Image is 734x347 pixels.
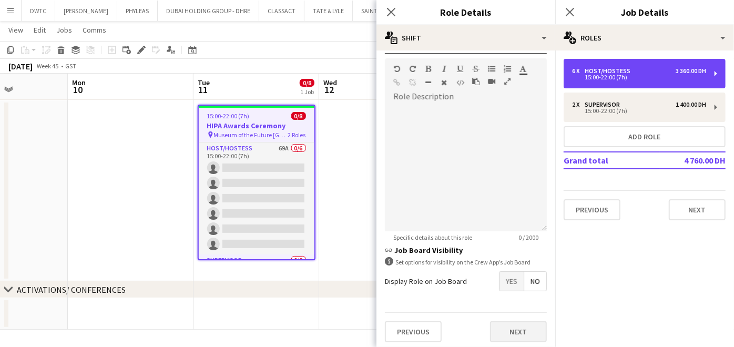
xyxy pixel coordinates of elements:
[56,25,72,35] span: Jobs
[488,77,495,86] button: Insert video
[72,78,86,87] span: Mon
[199,121,314,130] h3: HIPA Awards Ceremony
[385,321,442,342] button: Previous
[504,65,511,73] button: Ordered List
[70,84,86,96] span: 10
[564,152,659,169] td: Grand total
[376,25,555,50] div: Shift
[572,67,585,75] div: 6 x
[572,75,706,80] div: 15:00-22:00 (7h)
[22,1,55,21] button: DWTC
[456,78,464,87] button: HTML Code
[490,321,547,342] button: Next
[555,5,734,19] h3: Job Details
[158,1,259,21] button: DUBAI HOLDING GROUP - DHRE
[34,25,46,35] span: Edit
[8,61,33,72] div: [DATE]
[323,78,337,87] span: Wed
[214,131,288,139] span: Museum of the Future [GEOGRAPHIC_DATA]
[585,101,624,108] div: Supervisor
[65,62,76,70] div: GST
[385,277,467,286] label: Display Role on Job Board
[425,65,432,73] button: Bold
[17,284,126,295] div: ACTIVATIONS/ CONFERENCES
[676,67,706,75] div: 3 360.00 DH
[291,112,306,120] span: 0/8
[572,108,706,114] div: 15:00-22:00 (7h)
[304,1,353,21] button: TATE & LYLE
[198,105,315,260] app-job-card: 15:00-22:00 (7h)0/8HIPA Awards Ceremony Museum of the Future [GEOGRAPHIC_DATA]2 RolesHost/Hostess...
[322,84,337,96] span: 12
[499,272,524,291] span: Yes
[572,101,585,108] div: 2 x
[425,78,432,87] button: Horizontal Line
[4,23,27,37] a: View
[676,101,706,108] div: 1 400.00 DH
[35,62,61,70] span: Week 45
[199,142,314,254] app-card-role: Host/Hostess69A0/615:00-22:00 (7h)
[300,79,314,87] span: 0/8
[519,65,527,73] button: Text Color
[385,233,481,241] span: Specific details about this role
[659,152,726,169] td: 4 760.00 DH
[393,65,401,73] button: Undo
[8,25,23,35] span: View
[472,65,480,73] button: Strikethrough
[409,65,416,73] button: Redo
[504,77,511,86] button: Fullscreen
[52,23,76,37] a: Jobs
[524,272,546,291] span: No
[669,199,726,220] button: Next
[488,65,495,73] button: Unordered List
[385,257,547,267] div: Set options for visibility on the Crew App’s Job Board
[83,25,106,35] span: Comms
[288,131,306,139] span: 2 Roles
[199,254,314,305] app-card-role: Supervisor0/2
[441,65,448,73] button: Italic
[198,78,210,87] span: Tue
[207,112,250,120] span: 15:00-22:00 (7h)
[441,78,448,87] button: Clear Formatting
[55,1,117,21] button: [PERSON_NAME]
[353,1,413,21] button: SAINT LAURENT
[510,233,547,241] span: 0 / 2000
[564,199,620,220] button: Previous
[555,25,734,50] div: Roles
[385,246,547,255] h3: Job Board Visibility
[472,77,480,86] button: Paste as plain text
[117,1,158,21] button: PHYLEAS
[585,67,635,75] div: Host/Hostess
[456,65,464,73] button: Underline
[29,23,50,37] a: Edit
[259,1,304,21] button: CLASSACT
[300,88,314,96] div: 1 Job
[196,84,210,96] span: 11
[376,5,555,19] h3: Role Details
[564,126,726,147] button: Add role
[78,23,110,37] a: Comms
